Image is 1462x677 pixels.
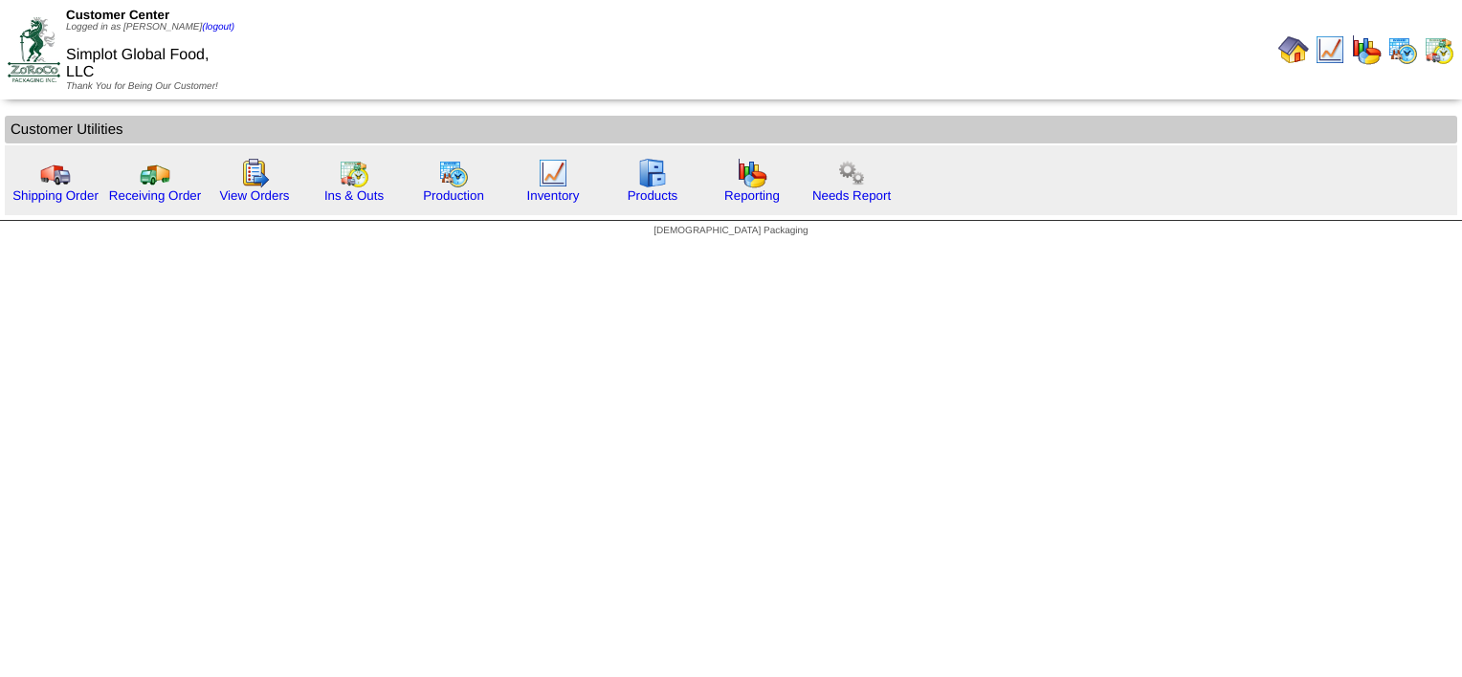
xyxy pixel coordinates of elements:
a: Reporting [724,188,780,203]
img: calendarprod.gif [438,158,469,188]
img: calendarprod.gif [1387,34,1418,65]
img: line_graph.gif [1315,34,1345,65]
img: workflow.png [836,158,867,188]
img: home.gif [1278,34,1309,65]
span: Customer Center [66,8,169,22]
img: calendarinout.gif [1424,34,1454,65]
a: Inventory [527,188,580,203]
img: workorder.gif [239,158,270,188]
span: Thank You for Being Our Customer! [66,81,218,92]
a: View Orders [219,188,289,203]
a: Products [628,188,678,203]
img: graph.gif [1351,34,1382,65]
img: line_graph.gif [538,158,568,188]
a: Ins & Outs [324,188,384,203]
img: truck.gif [40,158,71,188]
a: Shipping Order [12,188,99,203]
a: Production [423,188,484,203]
td: Customer Utilities [5,116,1457,143]
img: truck2.gif [140,158,170,188]
img: cabinet.gif [637,158,668,188]
a: (logout) [202,22,234,33]
a: Receiving Order [109,188,201,203]
img: calendarinout.gif [339,158,369,188]
span: Logged in as [PERSON_NAME] [66,22,234,33]
img: graph.gif [737,158,767,188]
span: [DEMOGRAPHIC_DATA] Packaging [653,226,808,236]
img: ZoRoCo_Logo(Green%26Foil)%20jpg.webp [8,17,60,81]
a: Needs Report [812,188,891,203]
span: Simplot Global Food, LLC [66,47,209,80]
